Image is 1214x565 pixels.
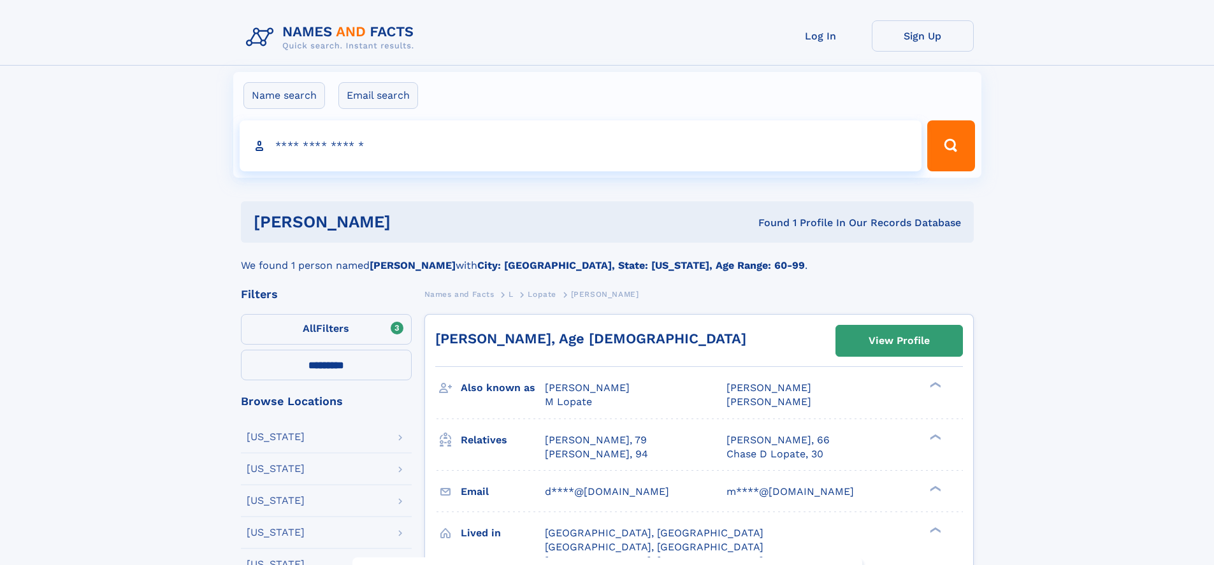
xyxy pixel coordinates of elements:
[509,286,514,302] a: L
[869,326,930,355] div: View Profile
[241,396,412,407] div: Browse Locations
[243,82,325,109] label: Name search
[435,331,746,347] a: [PERSON_NAME], Age [DEMOGRAPHIC_DATA]
[461,481,545,503] h3: Email
[545,447,648,461] a: [PERSON_NAME], 94
[927,120,974,171] button: Search Button
[574,216,961,230] div: Found 1 Profile In Our Records Database
[726,396,811,408] span: [PERSON_NAME]
[247,432,305,442] div: [US_STATE]
[836,325,962,356] a: View Profile
[726,447,823,461] a: Chase D Lopate, 30
[726,433,830,447] a: [PERSON_NAME], 66
[927,433,942,441] div: ❯
[241,289,412,300] div: Filters
[461,377,545,399] h3: Also known as
[872,20,974,52] a: Sign Up
[528,290,556,299] span: Lopate
[424,286,495,302] a: Names and Facts
[303,322,316,334] span: All
[461,429,545,451] h3: Relatives
[770,20,872,52] a: Log In
[254,214,575,230] h1: [PERSON_NAME]
[927,381,942,389] div: ❯
[338,82,418,109] label: Email search
[927,526,942,534] div: ❯
[241,314,412,345] label: Filters
[370,259,456,271] b: [PERSON_NAME]
[241,243,974,273] div: We found 1 person named with .
[461,522,545,544] h3: Lived in
[247,527,305,538] div: [US_STATE]
[545,527,763,539] span: [GEOGRAPHIC_DATA], [GEOGRAPHIC_DATA]
[545,396,592,408] span: M Lopate
[528,286,556,302] a: Lopate
[927,484,942,492] div: ❯
[571,290,639,299] span: [PERSON_NAME]
[726,382,811,394] span: [PERSON_NAME]
[477,259,805,271] b: City: [GEOGRAPHIC_DATA], State: [US_STATE], Age Range: 60-99
[545,382,630,394] span: [PERSON_NAME]
[545,433,647,447] a: [PERSON_NAME], 79
[509,290,514,299] span: L
[247,496,305,506] div: [US_STATE]
[247,464,305,474] div: [US_STATE]
[545,541,763,553] span: [GEOGRAPHIC_DATA], [GEOGRAPHIC_DATA]
[241,20,424,55] img: Logo Names and Facts
[240,120,922,171] input: search input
